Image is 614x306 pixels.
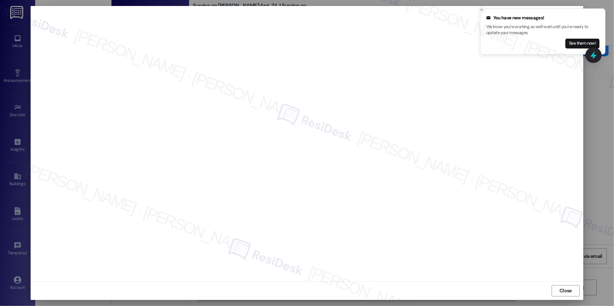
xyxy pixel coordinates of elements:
p: We know you're working, so we'll wait until you're ready to update your messages. [486,24,600,36]
iframe: retool [34,9,580,278]
span: Close [559,287,572,294]
button: Close toast [478,6,485,13]
button: See them now! [565,39,600,48]
button: Close [552,285,580,297]
div: You have new messages! [486,14,600,21]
